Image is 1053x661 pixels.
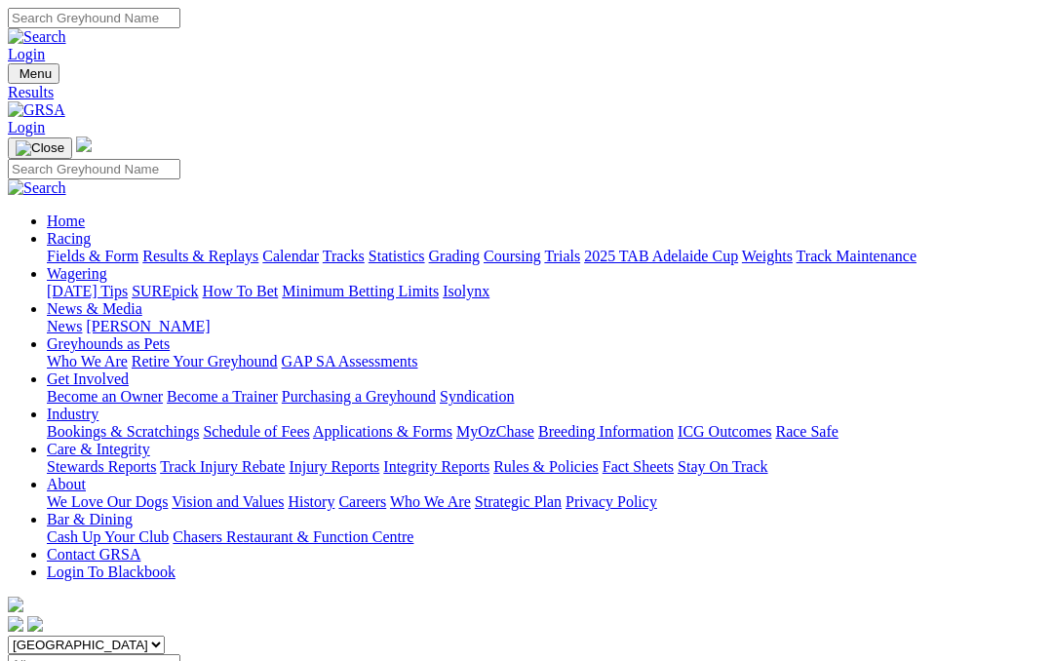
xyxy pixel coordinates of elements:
a: Strategic Plan [475,493,562,510]
a: Care & Integrity [47,441,150,457]
a: We Love Our Dogs [47,493,168,510]
a: Bookings & Scratchings [47,423,199,440]
a: Privacy Policy [565,493,657,510]
a: Schedule of Fees [203,423,309,440]
div: Racing [47,248,1045,265]
a: Stay On Track [678,458,767,475]
img: logo-grsa-white.png [8,597,23,612]
a: Tracks [323,248,365,264]
a: About [47,476,86,492]
a: Get Involved [47,370,129,387]
a: Cash Up Your Club [47,528,169,545]
a: Results [8,84,1045,101]
a: Industry [47,406,98,422]
a: Login [8,46,45,62]
a: Breeding Information [538,423,674,440]
a: Login [8,119,45,136]
img: Search [8,179,66,197]
a: GAP SA Assessments [282,353,418,369]
a: Login To Blackbook [47,564,175,580]
a: Purchasing a Greyhound [282,388,436,405]
a: [DATE] Tips [47,283,128,299]
a: [PERSON_NAME] [86,318,210,334]
a: Greyhounds as Pets [47,335,170,352]
img: facebook.svg [8,616,23,632]
a: Isolynx [443,283,489,299]
a: 2025 TAB Adelaide Cup [584,248,738,264]
button: Toggle navigation [8,137,72,159]
a: Race Safe [775,423,838,440]
button: Toggle navigation [8,63,59,84]
img: Close [16,140,64,156]
input: Search [8,8,180,28]
a: Become a Trainer [167,388,278,405]
a: Statistics [369,248,425,264]
div: Greyhounds as Pets [47,353,1045,370]
a: Racing [47,230,91,247]
a: Fact Sheets [603,458,674,475]
img: GRSA [8,101,65,119]
a: Results & Replays [142,248,258,264]
span: Menu [19,66,52,81]
a: History [288,493,334,510]
a: Stewards Reports [47,458,156,475]
input: Search [8,159,180,179]
div: Care & Integrity [47,458,1045,476]
a: Home [47,213,85,229]
div: News & Media [47,318,1045,335]
a: MyOzChase [456,423,534,440]
a: Weights [742,248,793,264]
a: Rules & Policies [493,458,599,475]
a: Applications & Forms [313,423,452,440]
a: Chasers Restaurant & Function Centre [173,528,413,545]
a: Become an Owner [47,388,163,405]
a: Contact GRSA [47,546,140,563]
a: Careers [338,493,386,510]
a: Bar & Dining [47,511,133,527]
a: Grading [429,248,480,264]
div: About [47,493,1045,511]
a: Injury Reports [289,458,379,475]
div: Wagering [47,283,1045,300]
img: Search [8,28,66,46]
a: Trials [544,248,580,264]
div: Get Involved [47,388,1045,406]
a: Calendar [262,248,319,264]
a: News & Media [47,300,142,317]
a: ICG Outcomes [678,423,771,440]
a: How To Bet [203,283,279,299]
a: Minimum Betting Limits [282,283,439,299]
a: Track Injury Rebate [160,458,285,475]
div: Bar & Dining [47,528,1045,546]
a: Syndication [440,388,514,405]
a: Vision and Values [172,493,284,510]
a: Coursing [484,248,541,264]
a: Wagering [47,265,107,282]
div: Industry [47,423,1045,441]
a: Who We Are [390,493,471,510]
a: News [47,318,82,334]
a: Track Maintenance [797,248,916,264]
img: logo-grsa-white.png [76,136,92,152]
a: SUREpick [132,283,198,299]
a: Fields & Form [47,248,138,264]
a: Who We Are [47,353,128,369]
a: Integrity Reports [383,458,489,475]
img: twitter.svg [27,616,43,632]
a: Retire Your Greyhound [132,353,278,369]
